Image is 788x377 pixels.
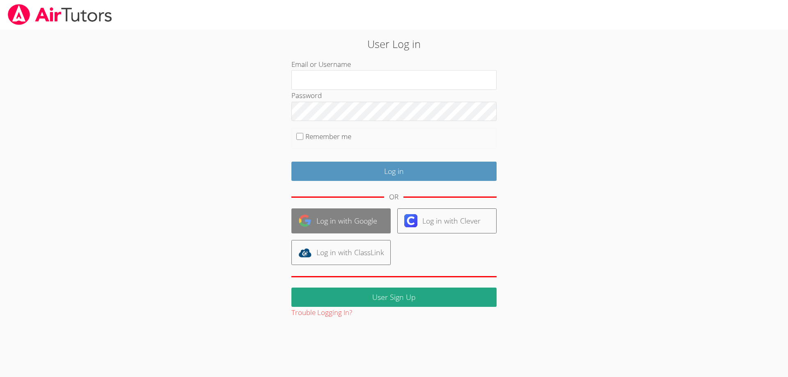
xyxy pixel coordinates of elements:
label: Remember me [305,132,351,141]
img: classlink-logo-d6bb404cc1216ec64c9a2012d9dc4662098be43eaf13dc465df04b49fa7ab582.svg [298,246,312,259]
button: Trouble Logging In? [291,307,352,319]
a: Log in with Clever [397,208,497,233]
img: google-logo-50288ca7cdecda66e5e0955fdab243c47b7ad437acaf1139b6f446037453330a.svg [298,214,312,227]
a: Log in with Google [291,208,391,233]
img: airtutors_banner-c4298cdbf04f3fff15de1276eac7730deb9818008684d7c2e4769d2f7ddbe033.png [7,4,113,25]
label: Email or Username [291,59,351,69]
a: User Sign Up [291,288,497,307]
img: clever-logo-6eab21bc6e7a338710f1a6ff85c0baf02591cd810cc4098c63d3a4b26e2feb20.svg [404,214,417,227]
h2: User Log in [181,36,607,52]
label: Password [291,91,322,100]
div: OR [389,191,399,203]
input: Log in [291,162,497,181]
a: Log in with ClassLink [291,240,391,265]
